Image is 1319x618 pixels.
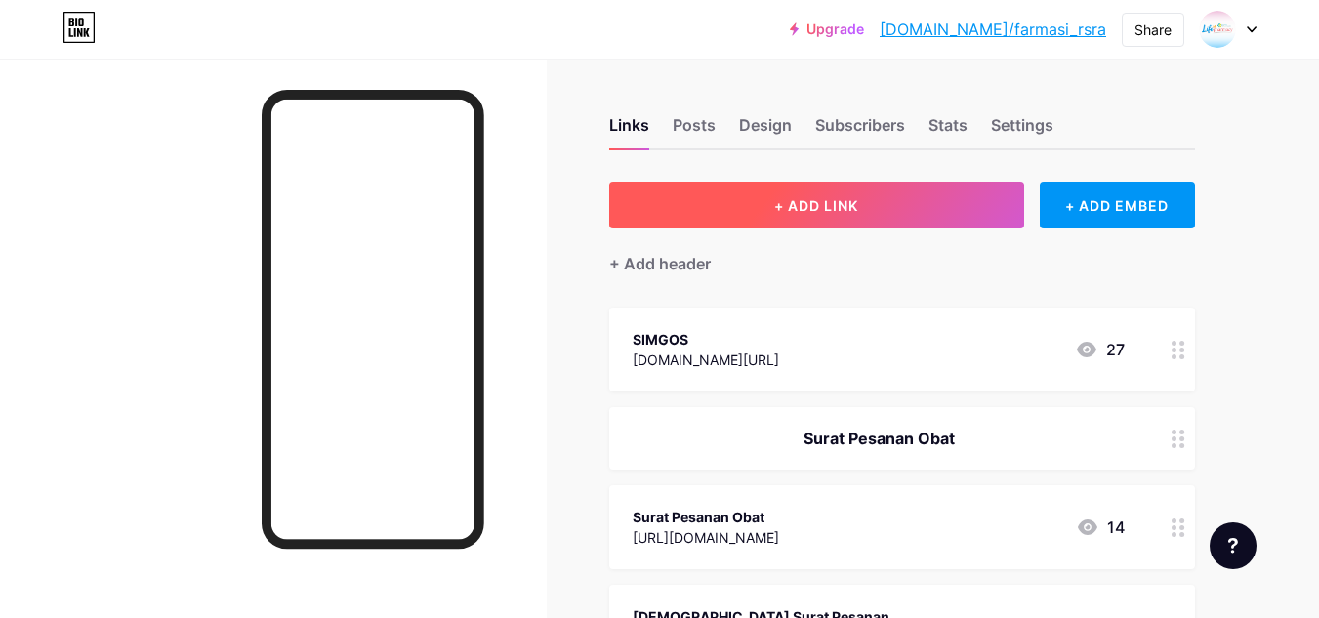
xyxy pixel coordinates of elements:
[633,427,1125,450] div: Surat Pesanan Obat
[633,507,779,527] div: Surat Pesanan Obat
[815,113,905,148] div: Subscribers
[739,113,792,148] div: Design
[633,350,779,370] div: [DOMAIN_NAME][URL]
[991,113,1053,148] div: Settings
[609,252,711,275] div: + Add header
[1199,11,1236,48] img: Instalasi Farmasi
[1134,20,1172,40] div: Share
[633,329,779,350] div: SIMGOS
[609,113,649,148] div: Links
[609,182,1024,228] button: + ADD LINK
[790,21,864,37] a: Upgrade
[1076,515,1125,539] div: 14
[928,113,968,148] div: Stats
[633,527,779,548] div: [URL][DOMAIN_NAME]
[673,113,716,148] div: Posts
[1075,338,1125,361] div: 27
[1040,182,1195,228] div: + ADD EMBED
[880,18,1106,41] a: [DOMAIN_NAME]/farmasi_rsra
[774,197,858,214] span: + ADD LINK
